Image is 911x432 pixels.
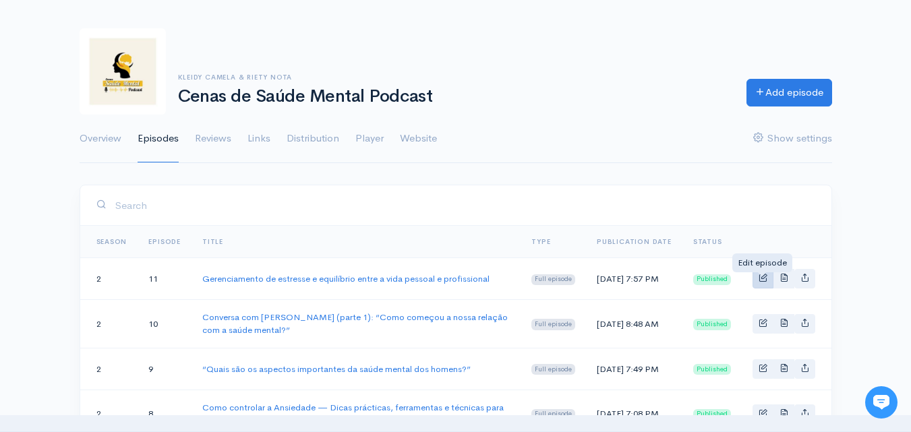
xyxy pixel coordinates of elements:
[693,274,731,285] span: Published
[202,402,504,427] a: Como controlar a Ansiedade — Dicas prácticas, ferramentas e técnicas para o dia-a-dia
[597,237,672,246] a: Publication date
[693,319,731,330] span: Published
[202,273,490,284] a: Gerenciamento de estresse e equilíbrio entre a vida pessoal e profissional
[247,115,270,163] a: Links
[753,359,815,379] div: Basic example
[195,115,231,163] a: Reviews
[531,274,575,285] span: Full episode
[586,258,682,300] td: [DATE] 7:57 PM
[693,409,731,420] span: Published
[531,237,550,246] a: Type
[202,237,223,246] a: Title
[80,115,121,163] a: Overview
[202,311,508,336] a: Conversa com [PERSON_NAME] (parte 1): “Como começou a nossa relação com a saúde mental?”
[202,363,471,375] a: “Quais são os aspectos importantes da saúde mental dos homens?”
[138,115,179,163] a: Episodes
[586,348,682,390] td: [DATE] 7:49 PM
[148,237,181,246] a: Episode
[693,237,722,246] span: Status
[531,319,575,330] span: Full episode
[178,87,730,106] h1: Cenas de Saúde Mental Podcast
[732,253,792,272] div: Edit episode
[753,269,815,288] div: Basic example
[531,364,575,375] span: Full episode
[39,253,241,280] input: Search articles
[287,115,339,163] a: Distribution
[178,73,730,81] h6: Kleidy Camela & Riety Nota
[355,115,384,163] a: Player
[753,115,832,163] a: Show settings
[753,404,815,424] div: Basic example
[21,179,249,206] button: New conversation
[865,386,898,419] iframe: gist-messenger-bubble-iframe
[20,65,249,87] h1: Hi 👋
[115,191,815,219] input: Search
[80,258,138,300] td: 2
[138,348,192,390] td: 9
[96,237,127,246] a: Season
[87,187,162,197] span: New conversation
[400,115,437,163] a: Website
[746,79,832,106] a: Add episode
[531,409,575,420] span: Full episode
[80,299,138,348] td: 2
[586,299,682,348] td: [DATE] 8:48 AM
[18,231,252,247] p: Find an answer quickly
[138,299,192,348] td: 10
[693,364,731,375] span: Published
[138,258,192,300] td: 11
[80,348,138,390] td: 2
[753,314,815,334] div: Basic example
[20,90,249,154] h2: Just let us know if you need anything and we'll be happy to help! 🙂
